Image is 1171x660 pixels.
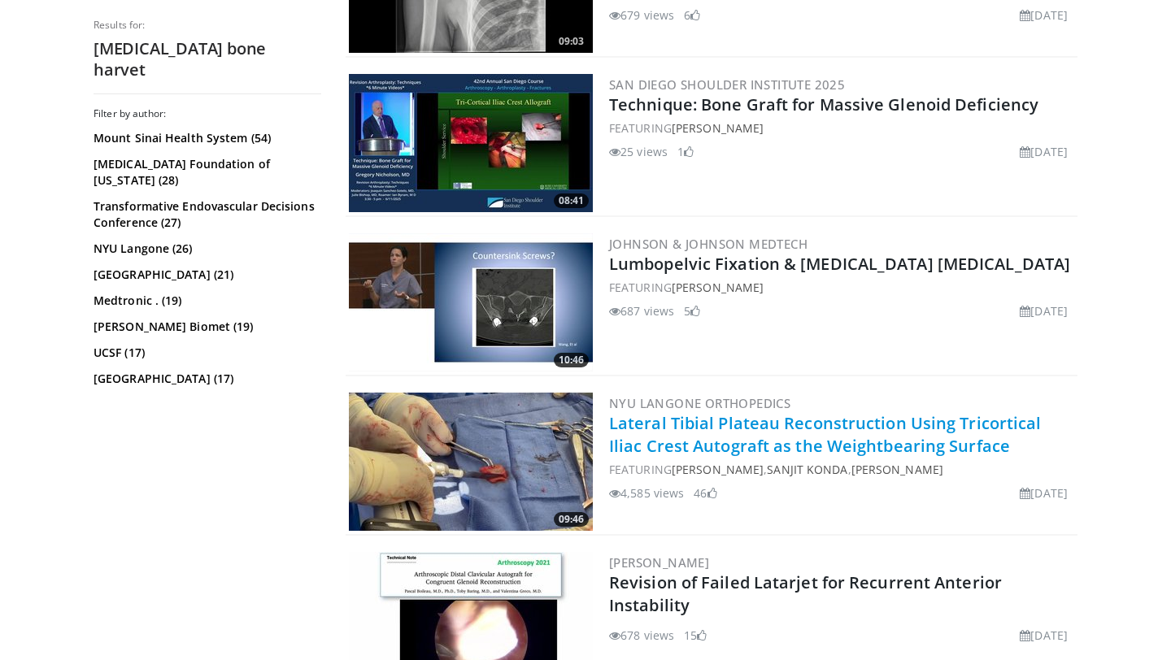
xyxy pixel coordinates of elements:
a: Mount Sinai Health System (54) [94,130,317,146]
a: UCSF (17) [94,345,317,361]
h3: Filter by author: [94,107,321,120]
li: 5 [684,302,700,319]
div: FEATURING [609,279,1074,296]
a: Johnson & Johnson MedTech [609,236,808,252]
a: Transformative Endovascular Decisions Conference (27) [94,198,317,231]
li: [DATE] [1020,484,1068,502]
a: [PERSON_NAME] [609,554,709,571]
span: 09:46 [554,512,589,527]
a: Lumbopelvic Fixation & [MEDICAL_DATA] [MEDICAL_DATA] [609,253,1070,275]
img: 068392e2-30db-45b7-b151-068b993ae4d9.300x170_q85_crop-smart_upscale.jpg [349,74,593,212]
li: 46 [694,484,716,502]
a: NYU Langone Orthopedics [609,395,790,411]
a: [MEDICAL_DATA] Foundation of [US_STATE] (28) [94,156,317,189]
a: Sanjit Konda [767,462,847,477]
li: 678 views [609,627,674,644]
h2: [MEDICAL_DATA] bone harvet [94,38,321,80]
p: Results for: [94,19,321,32]
span: 08:41 [554,193,589,208]
a: Lateral Tibial Plateau Reconstruction Using Tricortical Iliac Crest Autograft as the Weightbearin... [609,412,1042,457]
div: FEATURING [609,119,1074,137]
a: [PERSON_NAME] [672,280,764,295]
a: Revision of Failed Latarjet for Recurrent Anterior Instability [609,571,1002,616]
li: 6 [684,7,700,24]
a: 09:46 [349,393,593,531]
a: [PERSON_NAME] [672,120,764,136]
li: 4,585 views [609,484,684,502]
a: [PERSON_NAME] [851,462,943,477]
img: bf7e863c-ad04-4ce5-80c8-614159735688.300x170_q85_crop-smart_upscale.jpg [349,233,593,371]
li: 687 views [609,302,674,319]
div: FEATURING , , [609,461,1074,478]
a: Medtronic . (19) [94,293,317,309]
a: [GEOGRAPHIC_DATA] (17) [94,371,317,387]
a: 08:41 [349,74,593,212]
a: [PERSON_NAME] Biomet (19) [94,319,317,335]
a: San Diego Shoulder Institute 2025 [609,76,845,93]
a: [PERSON_NAME] [672,462,764,477]
li: [DATE] [1020,627,1068,644]
li: 25 views [609,143,668,160]
a: 10:46 [349,233,593,371]
li: [DATE] [1020,143,1068,160]
span: 10:46 [554,353,589,367]
li: 1 [677,143,694,160]
img: 2069c095-ac7b-4d57-a482-54da550cf266.300x170_q85_crop-smart_upscale.jpg [349,393,593,531]
span: 09:03 [554,34,589,49]
li: [DATE] [1020,302,1068,319]
a: NYU Langone (26) [94,241,317,257]
a: [GEOGRAPHIC_DATA] (21) [94,267,317,283]
li: 15 [684,627,707,644]
li: [DATE] [1020,7,1068,24]
li: 679 views [609,7,674,24]
a: Technique: Bone Graft for Massive Glenoid Deficiency [609,93,1038,115]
